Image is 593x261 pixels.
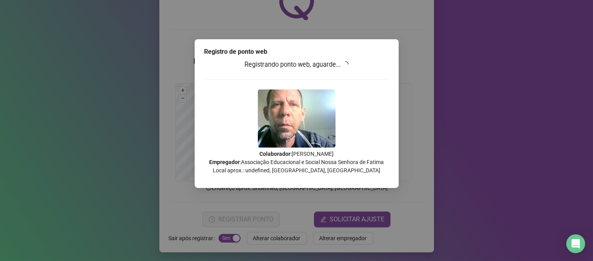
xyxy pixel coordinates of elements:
span: loading [341,60,349,68]
div: Registro de ponto web [204,47,389,57]
h3: Registrando ponto web, aguarde... [204,60,389,70]
p: : [PERSON_NAME] : Associação Educacional e Social Nossa Senhora de Fatima Local aprox.: undefined... [204,150,389,175]
strong: Colaborador [259,151,290,157]
strong: Empregador [209,159,240,165]
img: Z [258,89,336,148]
div: Open Intercom Messenger [566,234,585,253]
